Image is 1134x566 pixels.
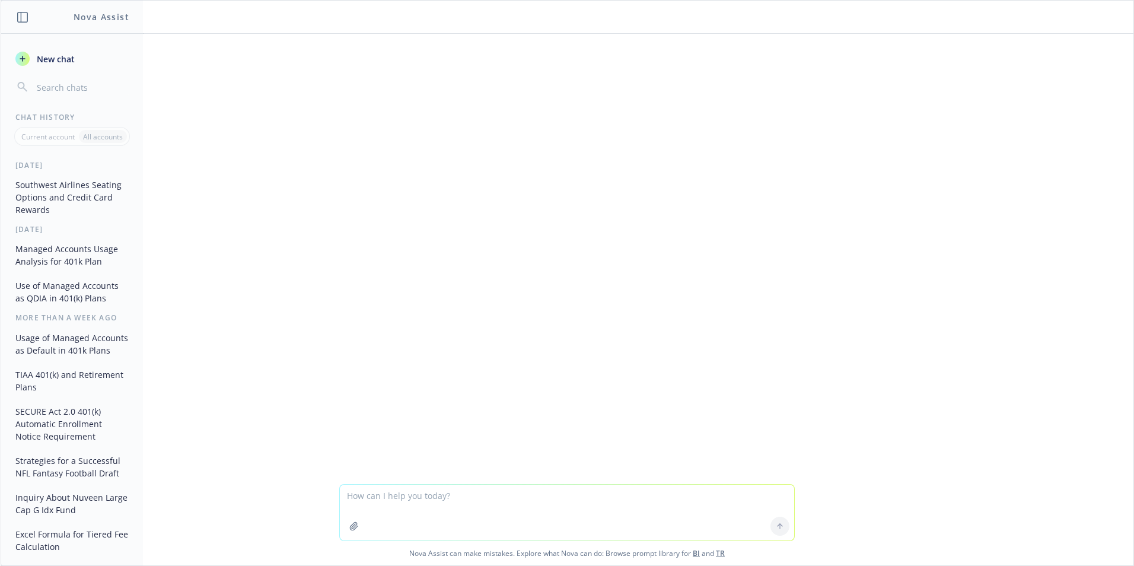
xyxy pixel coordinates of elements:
a: TR [716,548,725,558]
div: [DATE] [1,224,143,234]
span: Nova Assist can make mistakes. Explore what Nova can do: Browse prompt library for and [5,541,1129,565]
button: Strategies for a Successful NFL Fantasy Football Draft [11,451,133,483]
button: Southwest Airlines Seating Options and Credit Card Rewards [11,175,133,220]
button: SECURE Act 2.0 401(k) Automatic Enrollment Notice Requirement [11,402,133,446]
button: Use of Managed Accounts as QDIA in 401(k) Plans [11,276,133,308]
p: All accounts [83,132,123,142]
button: Excel Formula for Tiered Fee Calculation [11,524,133,557]
input: Search chats [34,79,129,96]
p: Current account [21,132,75,142]
h1: Nova Assist [74,11,129,23]
div: [DATE] [1,160,143,170]
button: Usage of Managed Accounts as Default in 401k Plans [11,328,133,360]
button: Managed Accounts Usage Analysis for 401k Plan [11,239,133,271]
button: Inquiry About Nuveen Large Cap G Idx Fund [11,488,133,520]
div: Chat History [1,112,143,122]
button: TIAA 401(k) and Retirement Plans [11,365,133,397]
button: New chat [11,48,133,69]
a: BI [693,548,700,558]
div: More than a week ago [1,313,143,323]
span: New chat [34,53,75,65]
